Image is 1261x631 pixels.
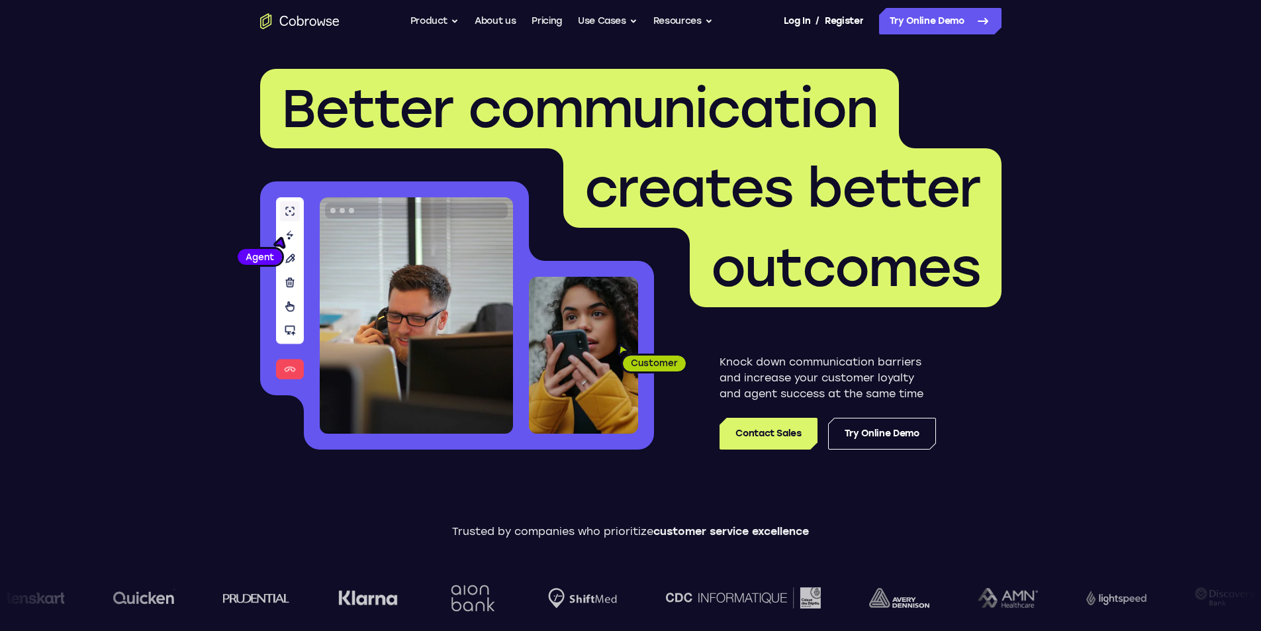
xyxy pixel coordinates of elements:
button: Product [410,8,459,34]
a: Try Online Demo [828,418,936,450]
img: Shiftmed [547,588,616,608]
a: About us [475,8,516,34]
img: Klarna [337,590,397,606]
img: A customer support agent talking on the phone [320,197,513,434]
a: Go to the home page [260,13,340,29]
span: / [816,13,819,29]
a: Log In [784,8,810,34]
span: customer service excellence [653,525,809,538]
p: Knock down communication barriers and increase your customer loyalty and agent success at the sam... [720,354,936,402]
img: prudential [222,593,289,603]
button: Resources [653,8,713,34]
img: A customer holding their phone [529,277,638,434]
a: Contact Sales [720,418,817,450]
span: outcomes [711,236,980,299]
img: AMN Healthcare [976,588,1037,608]
img: Aion Bank [445,571,498,625]
span: Better communication [281,77,878,140]
button: Use Cases [578,8,637,34]
a: Pricing [532,8,562,34]
a: Try Online Demo [879,8,1002,34]
span: creates better [584,156,980,220]
a: Register [825,8,863,34]
img: avery-dennison [868,588,928,608]
img: CDC Informatique [664,587,819,608]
